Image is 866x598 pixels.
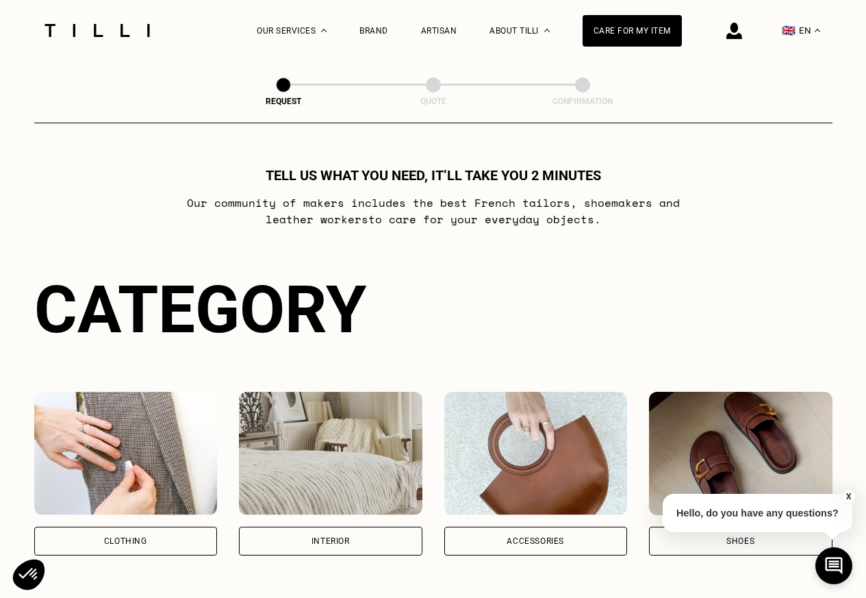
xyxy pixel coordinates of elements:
span: 🇬🇧 [782,24,795,37]
img: Accessories [444,392,628,515]
a: Care for my item [583,15,682,47]
div: Quote [365,97,502,106]
img: menu déroulant [815,29,820,32]
img: About dropdown menu [544,29,550,32]
a: Brand [359,26,388,36]
button: X [842,489,856,504]
h1: Tell us what you need, it’ll take you 2 minutes [266,167,601,184]
p: Hello, do you have any questions? [663,494,852,532]
div: Confirmation [514,97,651,106]
div: Category [34,271,832,348]
div: Clothing [104,537,147,545]
img: Dropdown menu [321,29,327,32]
p: Our community of makers includes the best French tailors , shoemakers and leather workers to care... [162,195,704,227]
img: login icon [726,23,742,39]
img: Shoes [649,392,832,515]
div: Accessories [507,537,564,545]
div: Shoes [726,537,754,545]
div: Request [215,97,352,106]
a: Artisan [421,26,457,36]
img: Interior [239,392,422,515]
img: Tilli seamstress service logo [40,24,155,37]
div: Interior [311,537,350,545]
img: Clothing [34,392,218,515]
